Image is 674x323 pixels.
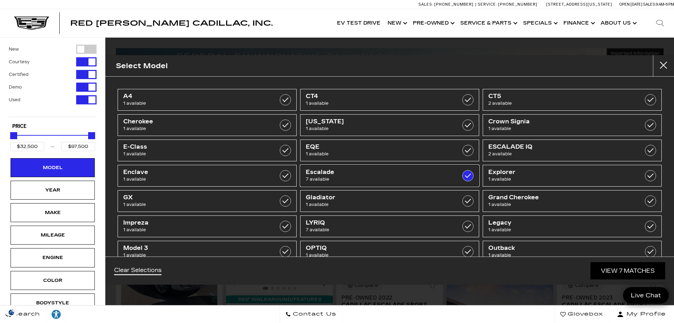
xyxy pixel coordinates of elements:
a: Explorer1 available [483,165,662,187]
div: Price [10,130,95,151]
div: Maximum Price [88,132,95,139]
span: 7 available [306,176,448,183]
a: View 7 Matches [590,262,665,279]
a: Grand Cherokee1 available [483,190,662,212]
span: EQE [306,143,448,150]
div: Model [35,164,70,172]
a: New [384,9,409,37]
label: Certified [9,71,28,78]
span: 7 available [306,226,448,233]
a: Live Chat [623,287,669,304]
span: 1 available [123,201,266,208]
a: Finance [560,9,597,37]
a: E-Class1 available [118,140,297,161]
a: EV Test Drive [333,9,384,37]
input: Minimum [10,142,44,151]
span: Model 3 [123,245,266,252]
span: 1 available [123,100,266,107]
a: Clear Selections [114,267,161,275]
span: 1 available [306,201,448,208]
div: Color [35,277,70,284]
span: [US_STATE] [306,118,448,125]
a: ESCALADE IQ2 available [483,140,662,161]
span: CT4 [306,93,448,100]
a: Model 31 available [118,241,297,263]
a: Cherokee1 available [118,114,297,136]
div: Year [35,186,70,194]
span: GX [123,194,266,201]
a: Gladiator1 available [300,190,479,212]
a: Sales: [PHONE_NUMBER] [418,2,475,6]
span: E-Class [123,143,266,150]
img: Cadillac Dark Logo with Cadillac White Text [14,17,49,30]
span: ESCALADE IQ [488,143,631,150]
span: 1 available [488,176,631,183]
span: Open [DATE] [619,2,642,7]
a: About Us [597,9,639,37]
a: CT52 available [483,89,662,111]
a: A41 available [118,89,297,111]
div: Engine [35,254,70,261]
div: ColorColor [11,271,95,290]
a: Escalade7 available [300,165,479,187]
span: Impreza [123,219,266,226]
a: Enclave1 available [118,165,297,187]
span: Explorer [488,169,631,176]
span: Contact Us [291,309,336,319]
span: 1 available [306,125,448,132]
span: 1 available [123,125,266,132]
a: Pre-Owned [409,9,457,37]
div: Explore your accessibility options [46,309,67,319]
div: BodystyleBodystyle [11,293,95,312]
span: Enclave [123,169,266,176]
a: Contact Us [280,305,342,323]
label: New [9,46,19,53]
a: LYRIQ7 available [300,215,479,237]
a: Service: [PHONE_NUMBER] [475,2,539,6]
label: Used [9,96,20,103]
a: CT41 available [300,89,479,111]
input: Maximum [61,142,95,151]
a: Explore your accessibility options [46,305,67,323]
span: 1 available [123,150,266,157]
span: Red [PERSON_NAME] Cadillac, Inc. [70,19,273,27]
span: 1 available [488,201,631,208]
span: 1 available [306,100,448,107]
button: Open user profile menu [609,305,674,323]
a: OPTIQ1 available [300,241,479,263]
div: MileageMileage [11,226,95,245]
span: 1 available [306,150,448,157]
span: 1 available [488,226,631,233]
span: [PHONE_NUMBER] [498,2,537,7]
span: 1 available [123,176,266,183]
span: Sales: [418,2,433,7]
span: 1 available [123,252,266,259]
div: ModelModel [11,158,95,177]
label: Courtesy [9,58,29,65]
span: Outback [488,245,631,252]
span: Legacy [488,219,631,226]
span: My Profile [624,309,666,319]
div: Filter by Vehicle Type [9,45,97,117]
span: Glovebox [566,309,603,319]
span: Escalade [306,169,448,176]
span: OPTIQ [306,245,448,252]
span: A4 [123,93,266,100]
span: 1 available [488,125,631,132]
span: Search [11,309,40,319]
a: Impreza1 available [118,215,297,237]
div: Mileage [35,231,70,239]
div: Make [35,209,70,217]
span: 1 available [306,252,448,259]
span: Crown Signia [488,118,631,125]
a: Glovebox [555,305,609,323]
a: Service & Parts [457,9,520,37]
a: Red [PERSON_NAME] Cadillac, Inc. [70,20,273,27]
div: EngineEngine [11,248,95,267]
span: LYRIQ [306,219,448,226]
span: CT5 [488,93,631,100]
span: 2 available [488,100,631,107]
span: Cherokee [123,118,266,125]
h2: Select Model [116,60,168,72]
